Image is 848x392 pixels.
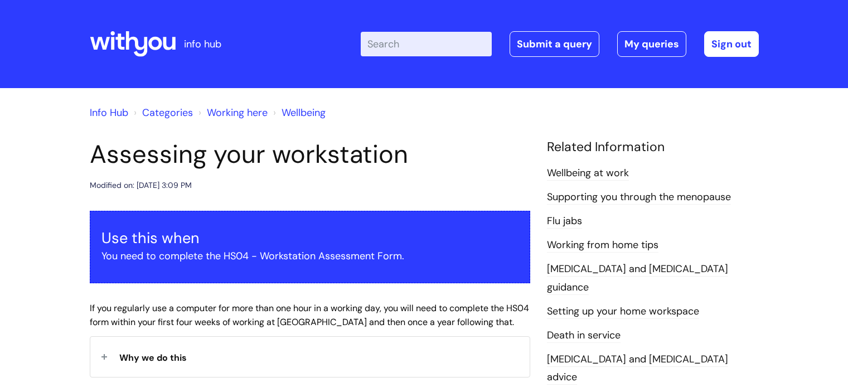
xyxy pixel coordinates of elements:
a: Submit a query [510,31,599,57]
li: Working here [196,104,268,122]
a: Death in service [547,328,621,343]
a: Categories [142,106,193,119]
a: Info Hub [90,106,128,119]
a: Supporting you through the menopause [547,190,731,205]
h1: Assessing your workstation [90,139,530,170]
div: Modified on: [DATE] 3:09 PM [90,178,192,192]
span: If you regularly use a computer for more than one hour in a working day, you will need to complet... [90,302,529,328]
a: Sign out [704,31,759,57]
li: Solution home [131,104,193,122]
a: Wellbeing at work [547,166,629,181]
a: [MEDICAL_DATA] and [MEDICAL_DATA] advice [547,352,728,385]
h4: Related Information [547,139,759,155]
a: My queries [617,31,686,57]
a: [MEDICAL_DATA] and [MEDICAL_DATA] guidance [547,262,728,294]
div: | - [361,31,759,57]
a: Working here [207,106,268,119]
a: Working from home tips [547,238,658,253]
span: Why we do this [119,352,187,364]
h3: Use this when [101,229,519,247]
p: You need to complete the HS04 - Workstation Assessment Form. [101,247,519,265]
input: Search [361,32,492,56]
a: Wellbeing [282,106,326,119]
a: Flu jabs [547,214,582,229]
a: Setting up your home workspace [547,304,699,319]
li: Wellbeing [270,104,326,122]
p: info hub [184,35,221,53]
